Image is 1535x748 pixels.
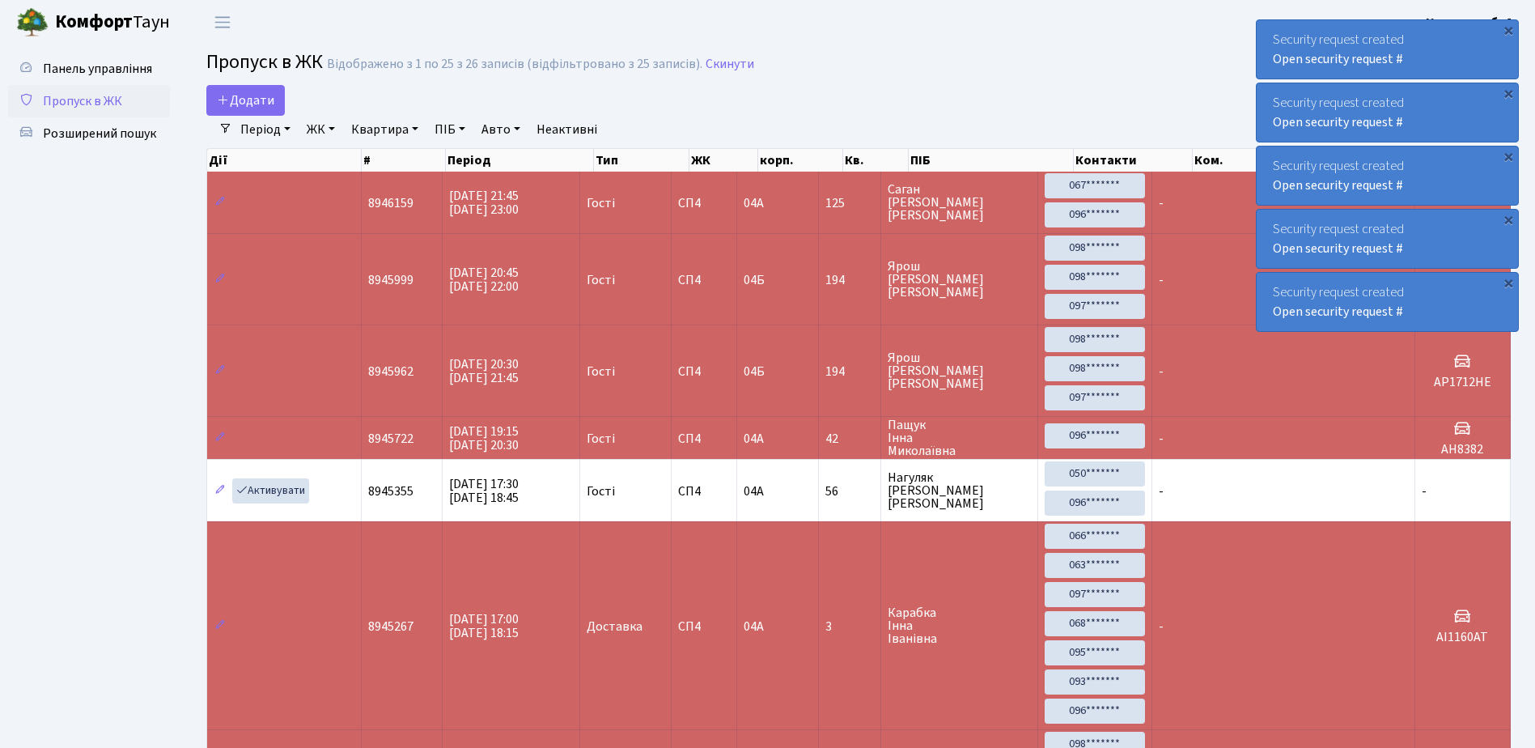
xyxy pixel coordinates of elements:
[43,125,156,142] span: Розширений пошук
[43,92,122,110] span: Пропуск в ЖК
[327,57,702,72] div: Відображено з 1 по 25 з 26 записів (відфільтровано з 25 записів).
[678,365,730,378] span: СП4
[744,363,765,380] span: 04Б
[1159,194,1164,212] span: -
[449,610,519,642] span: [DATE] 17:00 [DATE] 18:15
[8,85,170,117] a: Пропуск в ЖК
[1422,375,1503,390] h5: AP1712HE
[1074,149,1193,172] th: Контакти
[843,149,909,172] th: Кв.
[587,485,615,498] span: Гості
[1257,20,1518,79] div: Security request created
[530,116,604,143] a: Неактивні
[16,6,49,39] img: logo.png
[1159,271,1164,289] span: -
[1257,210,1518,268] div: Security request created
[594,149,689,172] th: Тип
[678,432,730,445] span: СП4
[888,351,1031,390] span: Ярош [PERSON_NAME] [PERSON_NAME]
[55,9,133,35] b: Комфорт
[202,9,243,36] button: Переключити навігацію
[744,271,765,289] span: 04Б
[1500,211,1516,227] div: ×
[1193,149,1411,172] th: Ком.
[888,419,1031,457] span: Пащук Інна Миколаївна
[1159,618,1164,635] span: -
[55,9,170,36] span: Таун
[758,149,843,172] th: корп.
[678,274,730,287] span: СП4
[1500,274,1516,291] div: ×
[1159,430,1164,448] span: -
[689,149,758,172] th: ЖК
[888,260,1031,299] span: Ярош [PERSON_NAME] [PERSON_NAME]
[368,194,413,212] span: 8946159
[232,478,309,504] a: Активувати
[207,149,362,172] th: Дії
[1159,482,1164,500] span: -
[368,618,413,635] span: 8945267
[1500,85,1516,101] div: ×
[1159,363,1164,380] span: -
[368,271,413,289] span: 8945999
[1500,22,1516,38] div: ×
[8,117,170,150] a: Розширений пошук
[1426,14,1516,32] b: Консьєрж б. 4.
[587,620,642,633] span: Доставка
[234,116,297,143] a: Період
[475,116,527,143] a: Авто
[1273,240,1403,257] a: Open security request #
[1273,303,1403,321] a: Open security request #
[909,149,1074,172] th: ПІБ
[825,485,874,498] span: 56
[744,430,764,448] span: 04А
[744,618,764,635] span: 04А
[43,60,152,78] span: Панель управління
[706,57,754,72] a: Скинути
[825,197,874,210] span: 125
[300,116,341,143] a: ЖК
[345,116,425,143] a: Квартира
[1273,176,1403,194] a: Open security request #
[449,475,519,507] span: [DATE] 17:30 [DATE] 18:45
[1257,273,1518,331] div: Security request created
[362,149,446,172] th: #
[1500,148,1516,164] div: ×
[8,53,170,85] a: Панель управління
[825,365,874,378] span: 194
[744,482,764,500] span: 04А
[428,116,472,143] a: ПІБ
[678,485,730,498] span: СП4
[1422,442,1503,457] h5: АН8382
[587,365,615,378] span: Гості
[587,274,615,287] span: Гості
[888,606,1031,645] span: Карабка Інна Іванівна
[1422,630,1503,645] h5: АІ1160АТ
[449,264,519,295] span: [DATE] 20:45 [DATE] 22:00
[449,423,519,454] span: [DATE] 19:15 [DATE] 20:30
[206,48,323,76] span: Пропуск в ЖК
[1257,83,1518,142] div: Security request created
[368,482,413,500] span: 8945355
[678,197,730,210] span: СП4
[587,197,615,210] span: Гості
[449,187,519,219] span: [DATE] 21:45 [DATE] 23:00
[825,432,874,445] span: 42
[1422,482,1427,500] span: -
[1257,147,1518,205] div: Security request created
[206,85,285,116] a: Додати
[368,363,413,380] span: 8945962
[888,471,1031,510] span: Нагуляк [PERSON_NAME] [PERSON_NAME]
[368,430,413,448] span: 8945722
[1273,113,1403,131] a: Open security request #
[446,149,594,172] th: Період
[678,620,730,633] span: СП4
[587,432,615,445] span: Гості
[888,183,1031,222] span: Саган [PERSON_NAME] [PERSON_NAME]
[449,355,519,387] span: [DATE] 20:30 [DATE] 21:45
[217,91,274,109] span: Додати
[744,194,764,212] span: 04А
[825,620,874,633] span: 3
[1426,13,1516,32] a: Консьєрж б. 4.
[1273,50,1403,68] a: Open security request #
